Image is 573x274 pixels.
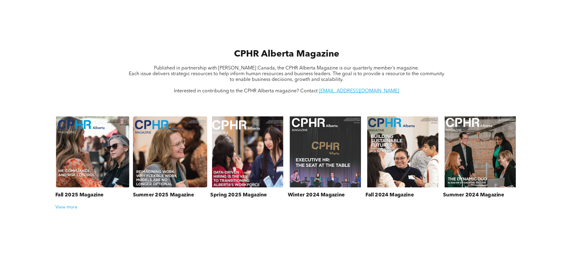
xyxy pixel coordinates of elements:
[365,192,414,198] h3: Fall 2024 Magazine
[210,192,267,198] h3: Spring 2025 Magazine
[443,192,504,198] h3: Summer 2024 Magazine
[288,192,345,198] h3: Winter 2024 Magazine
[133,192,194,198] h3: Summer 2025 Magazine
[55,192,104,198] h3: Fall 2025 Magazine
[154,66,419,71] span: Published in partnership with [PERSON_NAME] Canada, the CPHR Alberta Magazine is our quarterly me...
[319,89,399,94] a: [EMAIL_ADDRESS][DOMAIN_NAME]
[52,205,520,210] div: View more
[174,89,318,94] span: Interested in contributing to the CPHR Alberta magazine? Contact
[234,50,339,59] span: CPHR Alberta Magazine
[129,72,444,82] span: Each issue delivers strategic resources to help inform human resources and business leaders. The ...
